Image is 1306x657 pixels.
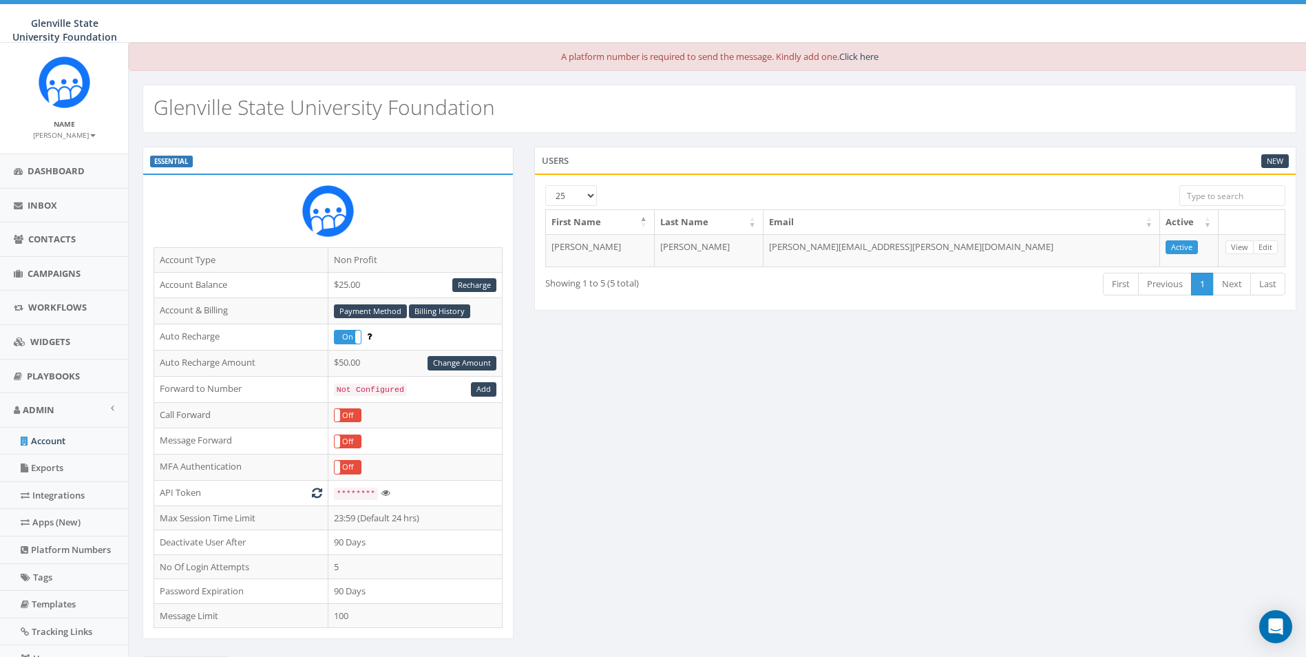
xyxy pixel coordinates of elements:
td: Auto Recharge [154,324,328,351]
td: Message Forward [154,428,328,455]
i: Generate New Token [312,488,322,497]
span: Glenville State University Foundation [12,17,117,43]
a: Previous [1138,273,1192,295]
a: Payment Method [334,304,407,319]
label: On [335,331,361,344]
td: Message Limit [154,603,328,628]
th: First Name: activate to sort column descending [546,210,655,234]
td: Non Profit [328,248,502,273]
label: Off [335,461,361,474]
span: Workflows [28,301,87,313]
td: [PERSON_NAME][EMAIL_ADDRESS][PERSON_NAME][DOMAIN_NAME] [763,234,1160,267]
span: Dashboard [28,165,85,177]
span: Enable to prevent campaign failure. [367,330,372,342]
a: Click here [839,50,878,63]
a: Recharge [452,278,496,293]
a: Add [471,382,496,397]
td: 90 Days [328,579,502,604]
span: Admin [23,404,54,416]
a: 1 [1191,273,1214,295]
a: [PERSON_NAME] [33,128,96,140]
a: Edit [1253,240,1278,255]
img: Rally_Corp_Icon.png [302,185,354,237]
a: New [1261,154,1289,169]
div: Showing 1 to 5 (5 total) [545,271,842,290]
input: Type to search [1179,185,1285,206]
a: Billing History [409,304,470,319]
a: Change Amount [428,356,496,371]
td: $25.00 [328,272,502,298]
span: Campaigns [28,267,81,280]
td: Call Forward [154,402,328,428]
a: Next [1213,273,1251,295]
div: OnOff [334,330,361,344]
label: Off [335,435,361,448]
td: MFA Authentication [154,455,328,481]
span: Contacts [28,233,76,245]
td: Max Session Time Limit [154,505,328,530]
label: Off [335,409,361,422]
a: Last [1250,273,1285,295]
a: Active [1166,240,1198,255]
td: 90 Days [328,530,502,555]
td: Forward to Number [154,376,328,402]
td: API Token [154,480,328,505]
span: Playbooks [27,370,80,382]
td: 100 [328,603,502,628]
h2: Glenville State University Foundation [154,96,495,118]
div: Open Intercom Messenger [1259,610,1292,643]
div: OnOff [334,408,361,423]
small: Name [54,119,75,129]
small: [PERSON_NAME] [33,130,96,140]
div: Users [534,147,1296,174]
code: Not Configured [334,384,407,396]
span: Widgets [30,335,70,348]
td: Account Type [154,248,328,273]
th: Active: activate to sort column ascending [1160,210,1219,234]
a: View [1225,240,1254,255]
div: OnOff [334,435,361,449]
td: [PERSON_NAME] [655,234,763,267]
td: Password Expiration [154,579,328,604]
td: $50.00 [328,350,502,376]
th: Last Name: activate to sort column ascending [655,210,763,234]
td: 5 [328,554,502,579]
span: Inbox [28,199,57,211]
td: [PERSON_NAME] [546,234,655,267]
td: No Of Login Attempts [154,554,328,579]
td: 23:59 (Default 24 hrs) [328,505,502,530]
td: Account Balance [154,272,328,298]
td: Account & Billing [154,298,328,324]
a: First [1103,273,1139,295]
div: OnOff [334,460,361,474]
img: Rally_Corp_Icon.png [39,56,90,108]
td: Auto Recharge Amount [154,350,328,376]
label: ESSENTIAL [150,156,193,168]
th: Email: activate to sort column ascending [763,210,1160,234]
td: Deactivate User After [154,530,328,555]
